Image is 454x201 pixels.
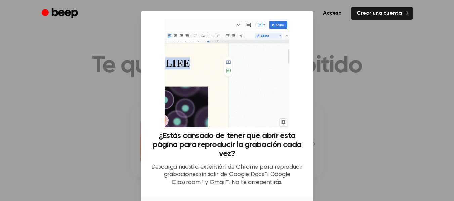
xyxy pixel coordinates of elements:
[351,7,412,20] a: Crear una cuenta
[42,7,80,20] a: Bip
[151,164,303,186] font: Descarga nuestra extensión de Chrome para reproducir grabaciones sin salir de Google Docs™, Googl...
[318,7,347,20] a: Acceso
[323,11,342,16] font: Acceso
[153,132,301,158] font: ¿Estás cansado de tener que abrir esta página para reproducir la grabación cada vez?
[165,19,289,127] img: Extensión de pitido en acción
[357,11,402,16] font: Crear una cuenta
